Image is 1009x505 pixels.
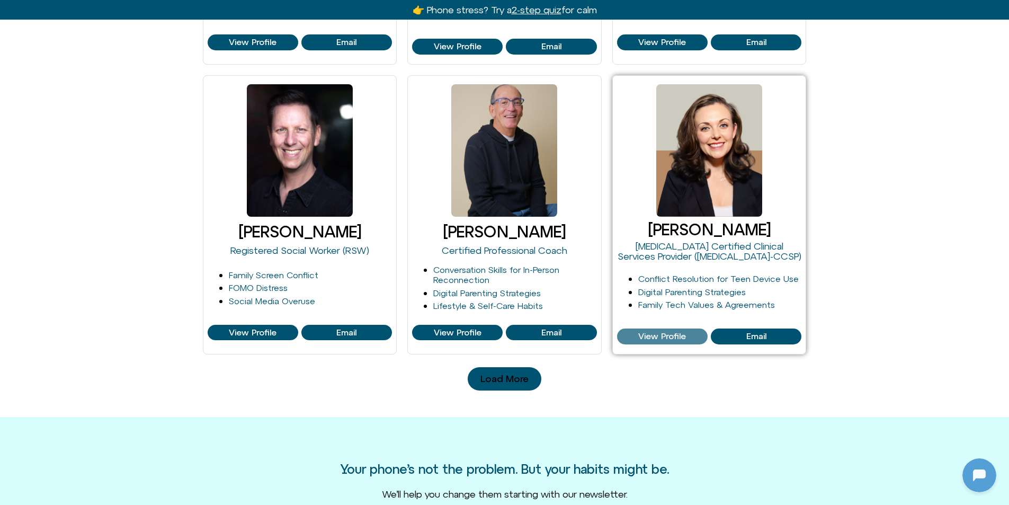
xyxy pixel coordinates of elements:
h3: [PERSON_NAME] [412,223,597,241]
a: Registered Social Worker (RSW) [230,245,369,256]
span: View Profile [434,42,481,51]
a: View Profile of Larry Borins [208,325,298,341]
span: View Profile [229,38,276,47]
span: Email [541,42,561,51]
a: FOMO Distress [229,283,288,293]
a: View Profile of Mark Diamond [412,325,503,341]
span: We’ll help you change them starting with our newsletter. [382,489,628,500]
a: View Profile of Larry Borins [301,325,392,341]
a: Social Media Overuse [229,296,315,306]
span: Email [336,328,356,338]
a: View Profile of Jessie Kussin [617,34,708,50]
a: Conflict Resolution for Teen Device Use [638,274,799,283]
span: Load More [480,374,529,384]
a: View Profile of Iris Glaser [506,39,596,55]
a: View Profile of Iris Glaser [412,39,503,55]
a: 👉 Phone stress? Try a2-step quizfor calm [413,4,597,15]
a: View Profile of Melina Viola [617,329,708,344]
a: View Profile of Harshi Sritharan [208,34,298,50]
a: Digital Parenting Strategies [638,287,746,297]
a: Family Tech Values & Agreements [638,300,775,309]
span: Email [746,38,766,47]
a: Conversation Skills for In-Person Reconnection [433,265,559,285]
a: [MEDICAL_DATA] Certified Clinical Services Provider ([MEDICAL_DATA]-CCSP) [618,241,801,262]
a: Family Screen Conflict [229,270,318,280]
a: View Profile of Jessie Kussin [711,34,801,50]
span: Email [541,328,561,338]
u: 2-step quiz [512,4,561,15]
a: Digital Parenting Strategies [433,288,541,298]
h3: Your phone’s not the problem. But your habits might be. [341,462,669,476]
a: View Profile of Melina Viola [711,329,801,344]
span: Email [336,38,356,47]
span: View Profile [229,328,276,338]
h3: [PERSON_NAME] [208,223,392,241]
a: Lifestyle & Self-Care Habits [433,301,543,311]
a: View Profile of Mark Diamond [506,325,596,341]
h3: [PERSON_NAME] [617,221,802,238]
span: View Profile [638,38,686,47]
a: Certified Professional Coach [442,245,567,256]
a: Load More [468,367,541,391]
iframe: Botpress [962,458,996,492]
span: View Profile [638,332,686,341]
span: Email [746,332,766,341]
a: View Profile of Harshi Sritharan [301,34,392,50]
span: View Profile [434,328,481,338]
